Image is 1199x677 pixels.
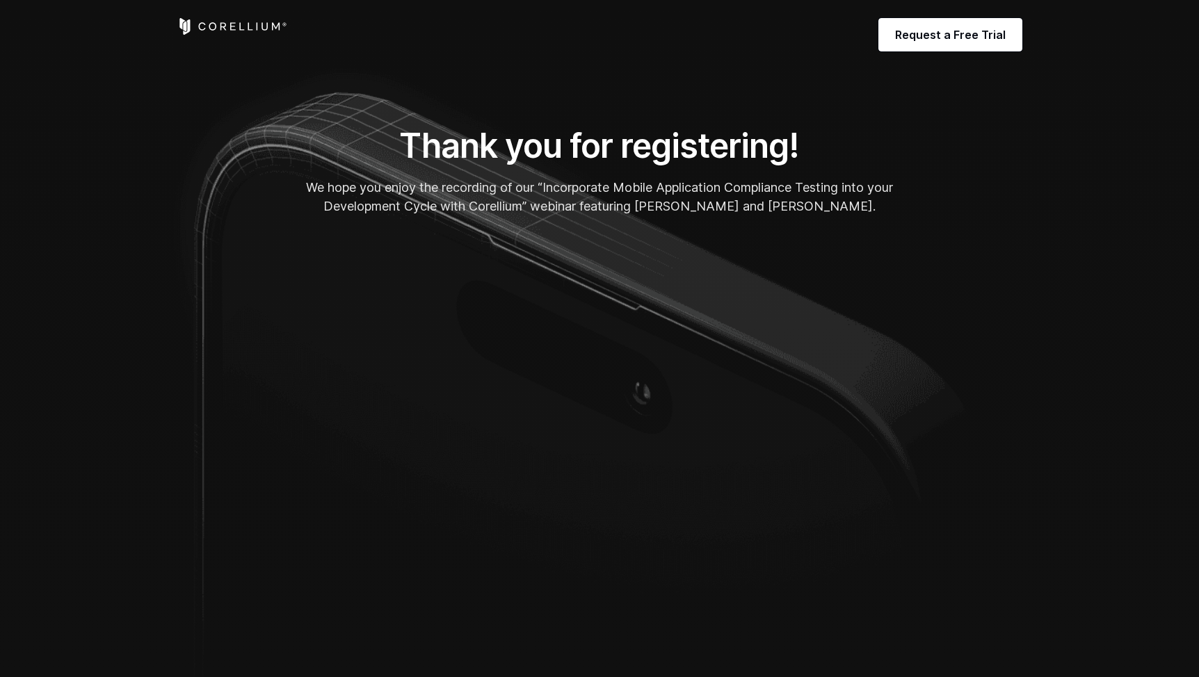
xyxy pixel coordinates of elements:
span: Request a Free Trial [895,26,1006,43]
h1: Thank you for registering! [287,125,912,167]
p: We hope you enjoy the recording of our “Incorporate Mobile Application Compliance Testing into yo... [287,178,912,215]
a: Request a Free Trial [878,18,1022,51]
iframe: HubSpot Video [287,227,912,578]
a: Corellium Home [177,18,287,35]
